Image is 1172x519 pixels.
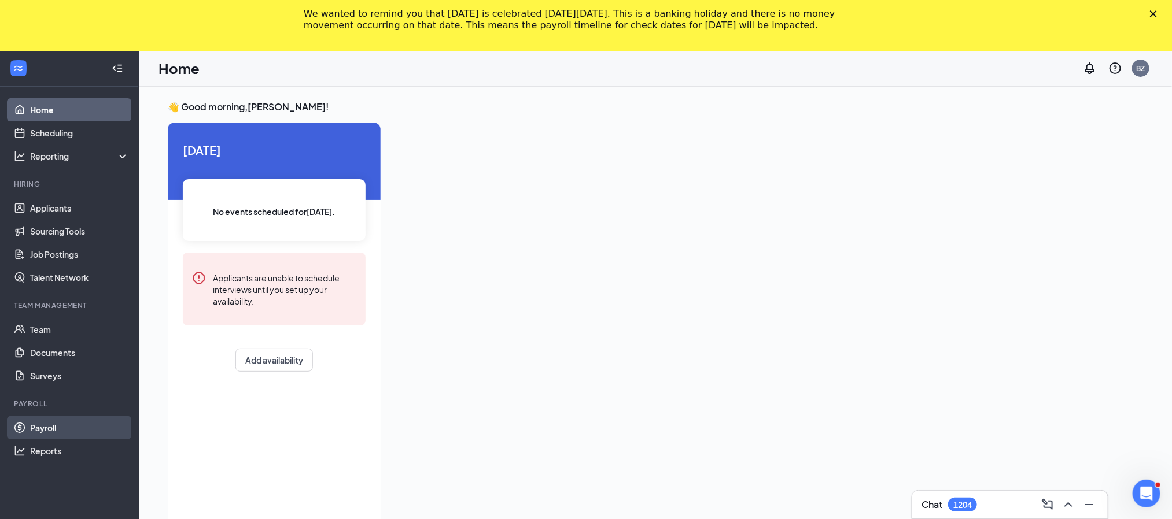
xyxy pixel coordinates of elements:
[30,150,130,162] div: Reporting
[304,8,850,31] div: We wanted to remind you that [DATE] is celebrated [DATE][DATE]. This is a banking holiday and the...
[159,58,200,78] h1: Home
[922,498,942,511] h3: Chat
[30,416,129,439] a: Payroll
[30,341,129,364] a: Documents
[213,205,336,218] span: No events scheduled for [DATE] .
[14,179,127,189] div: Hiring
[30,266,129,289] a: Talent Network
[213,271,356,307] div: Applicants are unable to schedule interviews until you set up your availability.
[1083,61,1097,75] svg: Notifications
[13,62,24,74] svg: WorkstreamLogo
[30,318,129,341] a: Team
[183,141,366,159] span: [DATE]
[112,62,123,74] svg: Collapse
[14,399,127,409] div: Payroll
[30,121,129,144] a: Scheduling
[1150,10,1162,17] div: Close
[30,98,129,121] a: Home
[1038,495,1057,514] button: ComposeMessage
[192,271,206,285] svg: Error
[1082,498,1096,511] svg: Minimize
[14,150,25,162] svg: Analysis
[30,243,129,266] a: Job Postings
[1133,480,1160,507] iframe: Intercom live chat
[14,301,127,310] div: Team Management
[1080,495,1099,514] button: Minimize
[168,101,1038,113] h3: 👋 Good morning, [PERSON_NAME] !
[1041,498,1055,511] svg: ComposeMessage
[1137,64,1145,73] div: BZ
[1108,61,1122,75] svg: QuestionInfo
[953,500,972,510] div: 1204
[1062,498,1075,511] svg: ChevronUp
[30,197,129,220] a: Applicants
[30,220,129,243] a: Sourcing Tools
[1059,495,1078,514] button: ChevronUp
[235,349,313,372] button: Add availability
[30,439,129,462] a: Reports
[30,364,129,387] a: Surveys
